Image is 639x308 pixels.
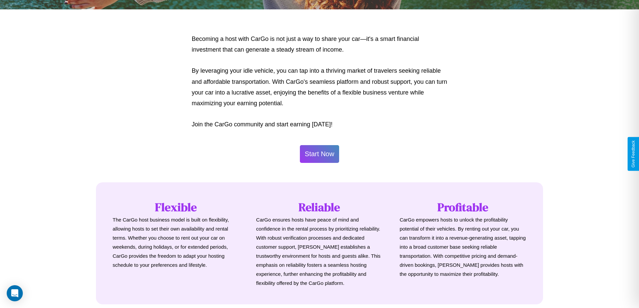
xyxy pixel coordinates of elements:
p: CarGo empowers hosts to unlock the profitability potential of their vehicles. By renting out your... [400,215,526,279]
div: Open Intercom Messenger [7,285,23,301]
p: By leveraging your idle vehicle, you can tap into a thriving market of travelers seeking reliable... [192,65,447,109]
div: Give Feedback [631,140,636,168]
h1: Flexible [113,199,239,215]
p: The CarGo host business model is built on flexibility, allowing hosts to set their own availabili... [113,215,239,269]
h1: Reliable [256,199,383,215]
button: Start Now [300,145,339,163]
h1: Profitable [400,199,526,215]
p: Becoming a host with CarGo is not just a way to share your car—it's a smart financial investment ... [192,34,447,55]
p: CarGo ensures hosts have peace of mind and confidence in the rental process by prioritizing relia... [256,215,383,288]
p: Join the CarGo community and start earning [DATE]! [192,119,447,130]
